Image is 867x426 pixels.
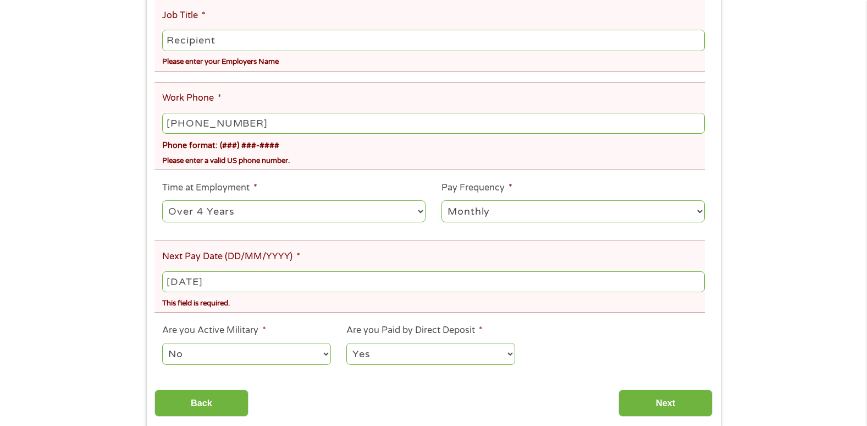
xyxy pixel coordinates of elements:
[154,390,248,417] input: Back
[162,53,704,68] div: Please enter your Employers Name
[162,294,704,309] div: This field is required.
[162,251,300,263] label: Next Pay Date (DD/MM/YYYY)
[346,325,483,336] label: Are you Paid by Direct Deposit
[162,271,704,292] input: Use the arrow keys to pick a date
[162,30,704,51] input: Cashier
[162,92,222,104] label: Work Phone
[162,10,206,21] label: Job Title
[441,182,512,194] label: Pay Frequency
[162,325,266,336] label: Are you Active Military
[162,182,257,194] label: Time at Employment
[162,113,704,134] input: (231) 754-4010
[619,390,713,417] input: Next
[162,136,704,152] div: Phone format: (###) ###-####
[162,152,704,167] div: Please enter a valid US phone number.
